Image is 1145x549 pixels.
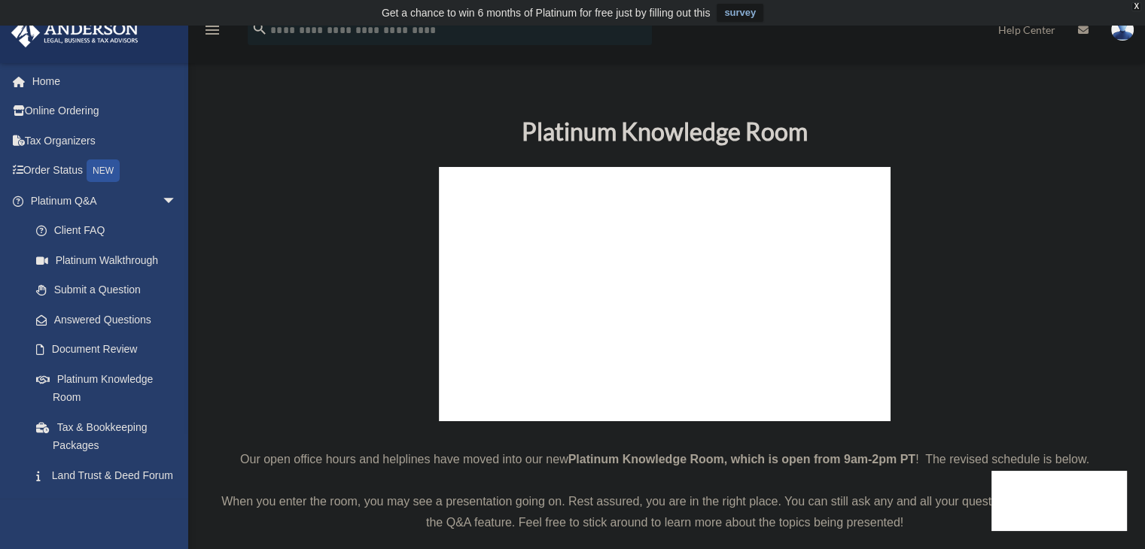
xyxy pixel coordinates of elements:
iframe: 231110_Toby_KnowledgeRoom [439,167,891,421]
a: Home [11,66,199,96]
strong: Platinum Knowledge Room, which is open from 9am-2pm PT [568,453,915,466]
a: Document Review [21,335,199,365]
div: Get a chance to win 6 months of Platinum for free just by filling out this [382,4,711,22]
p: When you enter the room, you may see a presentation going on. Rest assured, you are in the right ... [215,491,1115,533]
a: Tax Organizers [11,126,199,156]
a: Tax & Bookkeeping Packages [21,412,199,460]
a: survey [717,4,763,22]
span: arrow_drop_down [162,186,192,217]
b: Platinum Knowledge Room [522,117,808,146]
a: Platinum Walkthrough [21,245,199,275]
a: Answered Questions [21,305,199,335]
img: User Pic [1111,19,1134,41]
a: Platinum Q&Aarrow_drop_down [11,186,199,216]
a: Submit a Question [21,275,199,305]
img: Anderson Advisors Platinum Portal [7,18,143,47]
i: menu [203,21,221,39]
a: Client FAQ [21,216,199,246]
a: Platinum Knowledge Room [21,364,192,412]
a: Portal Feedback [21,490,199,520]
div: NEW [87,159,120,182]
div: close [1131,2,1141,11]
a: Order StatusNEW [11,156,199,187]
a: Online Ordering [11,96,199,126]
p: Our open office hours and helplines have moved into our new ! The revised schedule is below. [215,449,1115,470]
a: Land Trust & Deed Forum [21,460,199,490]
a: menu [203,26,221,39]
i: search [251,20,268,37]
